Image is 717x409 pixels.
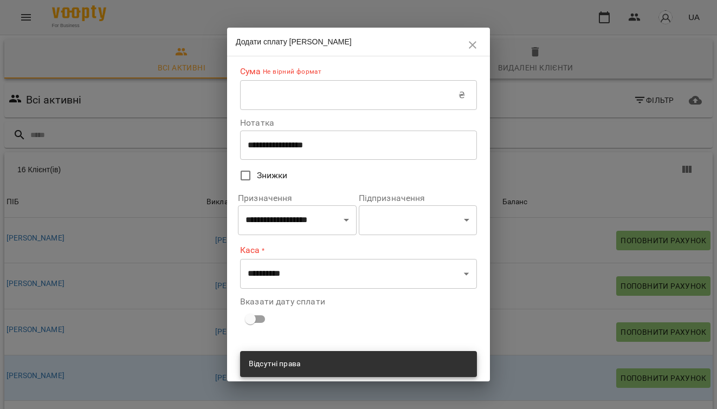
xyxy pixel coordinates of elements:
[249,354,300,374] div: Відсутні права
[257,169,288,182] span: Знижки
[240,65,477,77] label: Сума
[240,119,477,127] label: Нотатка
[240,297,477,306] label: Вказати дату сплати
[238,194,357,203] label: Призначення
[236,37,352,46] span: Додати сплату [PERSON_NAME]
[458,89,465,102] p: ₴
[359,194,477,203] label: Підпризначення
[240,244,477,256] label: Каса
[261,67,322,77] p: Не вірний формат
